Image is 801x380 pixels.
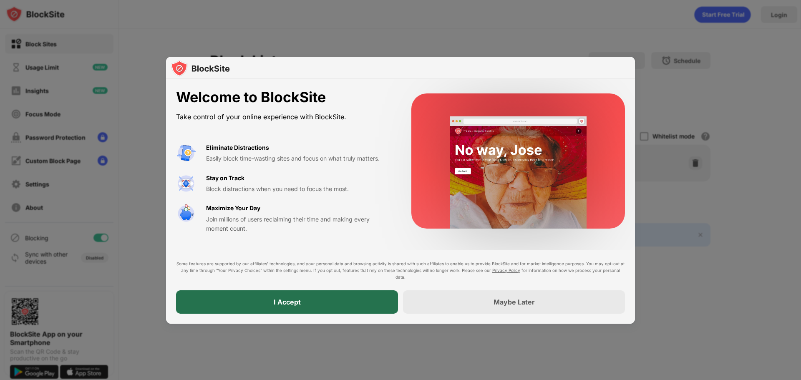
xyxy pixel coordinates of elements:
[176,260,625,280] div: Some features are supported by our affiliates’ technologies, and your personal data and browsing ...
[494,298,535,306] div: Maybe Later
[274,298,301,306] div: I Accept
[206,204,260,213] div: Maximize Your Day
[176,143,196,163] img: value-avoid-distractions.svg
[171,60,230,77] img: logo-blocksite.svg
[176,174,196,194] img: value-focus.svg
[176,89,391,106] div: Welcome to BlockSite
[206,143,269,152] div: Eliminate Distractions
[206,184,391,194] div: Block distractions when you need to focus the most.
[176,204,196,224] img: value-safe-time.svg
[206,154,391,163] div: Easily block time-wasting sites and focus on what truly matters.
[492,268,520,273] a: Privacy Policy
[206,174,244,183] div: Stay on Track
[176,111,391,123] div: Take control of your online experience with BlockSite.
[206,215,391,234] div: Join millions of users reclaiming their time and making every moment count.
